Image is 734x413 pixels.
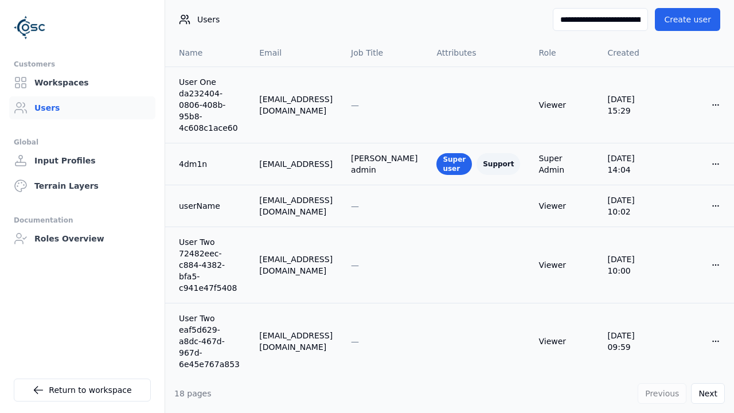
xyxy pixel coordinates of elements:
a: Workspaces [9,71,155,94]
span: — [351,201,359,211]
a: User Two 72482eec-c884-4382-bfa5-c941e47f5408 [179,236,241,294]
div: [DATE] 10:00 [607,254,659,276]
div: Viewer [538,336,589,347]
span: — [351,260,359,270]
a: userName [179,200,241,212]
span: Users [197,14,220,25]
div: [EMAIL_ADDRESS][DOMAIN_NAME] [259,194,333,217]
div: [DATE] 14:04 [607,153,659,176]
div: Customers [14,57,151,71]
a: Terrain Layers [9,174,155,197]
a: User One da232404-0806-408b-95b8-4c608c1ace60 [179,76,241,134]
th: Job Title [342,39,427,67]
div: Documentation [14,213,151,227]
div: [PERSON_NAME] admin [351,153,418,176]
a: Users [9,96,155,119]
a: Return to workspace [14,379,151,402]
div: [DATE] 10:02 [607,194,659,217]
th: Created [598,39,669,67]
th: Attributes [427,39,529,67]
div: Viewer [538,200,589,212]
button: Create user [655,8,720,31]
div: [DATE] 15:29 [607,93,659,116]
span: 18 pages [174,389,212,398]
button: Next [691,383,725,404]
div: [DATE] 09:59 [607,330,659,353]
a: User Two eaf5d629-a8dc-467d-967d-6e45e767a853 [179,313,241,370]
div: Viewer [538,99,589,111]
span: — [351,100,359,110]
img: Logo [14,11,46,44]
th: Role [529,39,598,67]
span: — [351,337,359,346]
div: Viewer [538,259,589,271]
div: [EMAIL_ADDRESS][DOMAIN_NAME] [259,93,333,116]
a: Input Profiles [9,149,155,172]
div: [EMAIL_ADDRESS] [259,158,333,170]
th: Name [165,39,250,67]
div: [EMAIL_ADDRESS][DOMAIN_NAME] [259,330,333,353]
div: Support [477,153,520,175]
a: Roles Overview [9,227,155,250]
div: Global [14,135,151,149]
th: Email [250,39,342,67]
a: 4dm1n [179,158,241,170]
div: Super user [436,153,472,175]
div: [EMAIL_ADDRESS][DOMAIN_NAME] [259,254,333,276]
div: Super Admin [538,153,589,176]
